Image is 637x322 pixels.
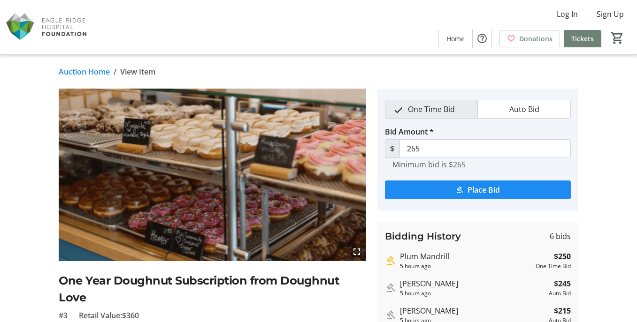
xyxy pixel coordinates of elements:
span: Home [446,34,465,44]
span: Auto Bid [504,100,545,118]
strong: $250 [554,251,571,262]
span: / [114,66,116,77]
mat-icon: Outbid [385,309,396,321]
mat-icon: Highest bid [385,255,396,266]
strong: $215 [554,305,571,316]
span: Tickets [571,34,594,44]
span: View Item [120,66,155,77]
span: One Time Bid [402,100,460,118]
button: Help [473,29,491,48]
a: Auction Home [59,66,110,77]
span: Retail Value: $360 [79,310,139,321]
mat-icon: Outbid [385,282,396,293]
span: Donations [519,34,553,44]
mat-icon: fullscreen [351,246,362,257]
img: Eagle Ridge Hospital Foundation's Logo [6,4,89,51]
span: $ [385,139,400,158]
button: Place Bid [385,180,571,199]
strong: $245 [554,278,571,289]
div: 5 hours ago [400,262,532,270]
img: Image [59,89,366,261]
span: Place Bid [468,184,500,195]
div: [PERSON_NAME] [400,305,545,316]
span: #3 [59,310,68,321]
button: Cart [609,30,626,46]
h2: One Year Doughnut Subscription from Doughnut Love [59,272,366,306]
a: Tickets [564,30,601,47]
div: [PERSON_NAME] [400,278,545,289]
div: Auto Bid [549,289,571,298]
span: 6 bids [550,231,571,242]
label: Bid Amount * [385,126,434,137]
tr-hint: Minimum bid is $265 [392,160,466,169]
div: One Time Bid [536,262,571,270]
button: Log In [549,7,585,22]
button: Sign Up [589,7,631,22]
span: Sign Up [597,8,624,20]
div: Plum Mandrill [400,251,532,262]
a: Home [439,30,472,47]
a: Donations [499,30,560,47]
span: Log In [557,8,578,20]
div: 5 hours ago [400,289,545,298]
h3: Bidding History [385,229,461,243]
